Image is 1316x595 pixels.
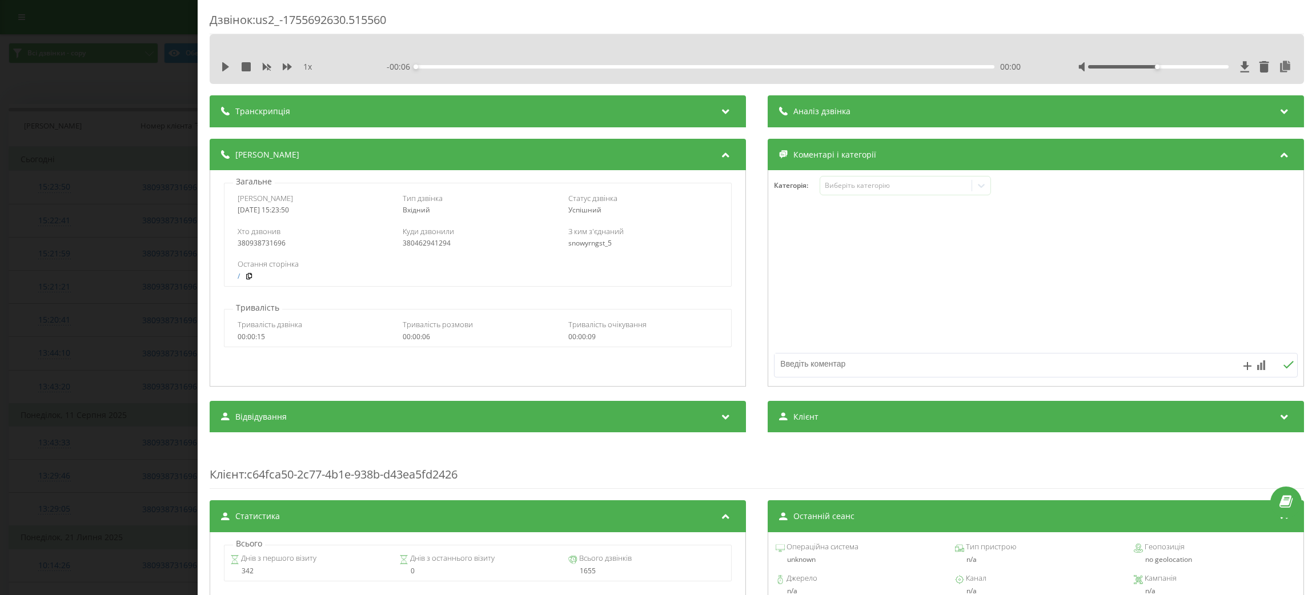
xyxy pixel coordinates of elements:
p: Всього [233,538,265,549]
span: Останній сеанс [793,510,854,522]
span: Хто дзвонив [237,226,280,236]
div: Виберіть категорію [824,181,967,190]
div: n/a [954,556,1117,564]
div: 1655 [568,567,725,575]
div: Accessibility label [1155,65,1159,69]
span: Коментарі і категорії [793,149,876,160]
span: Геопозиція [1143,541,1185,553]
div: 380462941294 [403,239,553,247]
span: Тип дзвінка [403,193,443,203]
div: snowyrngst_5 [568,239,718,247]
span: - 00:06 [387,61,416,73]
div: n/a [776,587,938,595]
span: Тривалість дзвінка [237,319,302,329]
div: 0 [399,567,556,575]
div: Accessibility label [414,65,418,69]
div: 380938731696 [237,239,387,247]
div: unknown [776,556,938,564]
span: Днів з останнього візиту [408,553,495,564]
span: Клієнт [210,467,244,482]
div: n/a [954,587,1117,595]
span: Всього дзвінків [577,553,631,564]
span: Аналіз дзвінка [793,106,850,117]
div: [DATE] 15:23:50 [237,206,387,214]
span: Днів з першого візиту [239,553,316,564]
span: Кампанія [1143,573,1177,584]
span: Остання сторінка [237,259,298,269]
div: Дзвінок : us2_-1755692630.515560 [210,12,1304,34]
span: Канал [964,573,986,584]
div: n/a [1134,587,1296,595]
div: : c64fca50-2c77-4b1e-938b-d43ea5fd2426 [210,444,1304,489]
a: / [237,272,239,280]
div: 00:00:06 [403,333,553,341]
span: Тривалість очікування [568,319,646,329]
span: 00:00 [1000,61,1021,73]
span: [PERSON_NAME] [237,193,292,203]
h4: Категорія : [774,182,820,190]
span: З ким з'єднаний [568,226,623,236]
p: Загальне [233,176,275,187]
div: no geolocation [1134,556,1296,564]
span: Клієнт [793,411,819,423]
p: Тривалість [233,302,282,313]
span: Статистика [235,510,280,522]
span: Відвідування [235,411,287,423]
span: Тривалість розмови [403,319,473,329]
span: 1 x [303,61,312,73]
div: 00:00:09 [568,333,718,341]
span: Вхідний [403,205,430,215]
span: [PERSON_NAME] [235,149,299,160]
span: Тип пристрою [964,541,1016,553]
span: Операційна система [785,541,858,553]
span: Статус дзвінка [568,193,617,203]
div: 342 [230,567,387,575]
div: 00:00:15 [237,333,387,341]
span: Транскрипція [235,106,290,117]
span: Джерело [785,573,817,584]
span: Куди дзвонили [403,226,454,236]
span: Успішний [568,205,601,215]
